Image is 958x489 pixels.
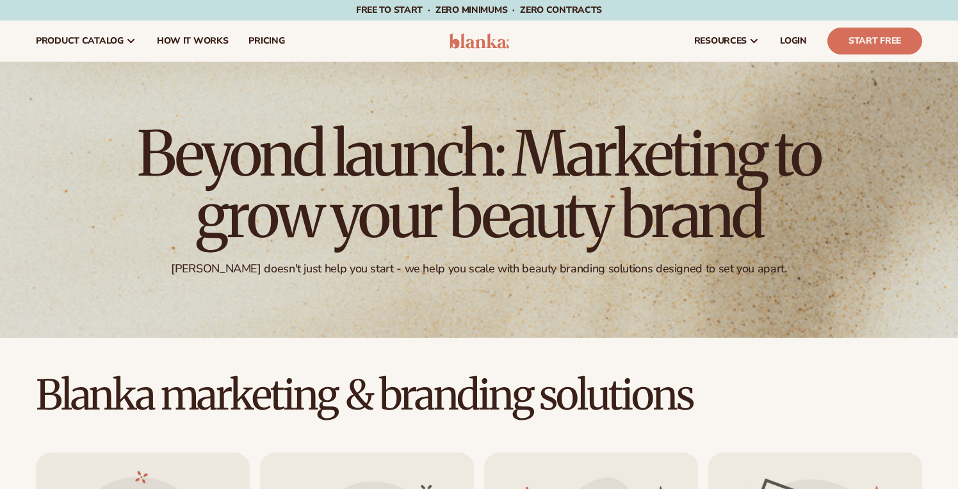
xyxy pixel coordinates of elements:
img: logo [449,33,510,49]
a: pricing [238,21,295,62]
span: resources [694,36,747,46]
span: Free to start · ZERO minimums · ZERO contracts [356,4,602,16]
a: Start Free [827,28,922,54]
span: product catalog [36,36,124,46]
h1: Beyond launch: Marketing to grow your beauty brand [127,123,831,246]
a: How It Works [147,21,239,62]
a: LOGIN [770,21,817,62]
a: resources [684,21,770,62]
a: product catalog [26,21,147,62]
div: [PERSON_NAME] doesn't just help you start - we help you scale with beauty branding solutions desi... [171,261,786,276]
span: LOGIN [780,36,807,46]
span: pricing [248,36,284,46]
span: How It Works [157,36,229,46]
